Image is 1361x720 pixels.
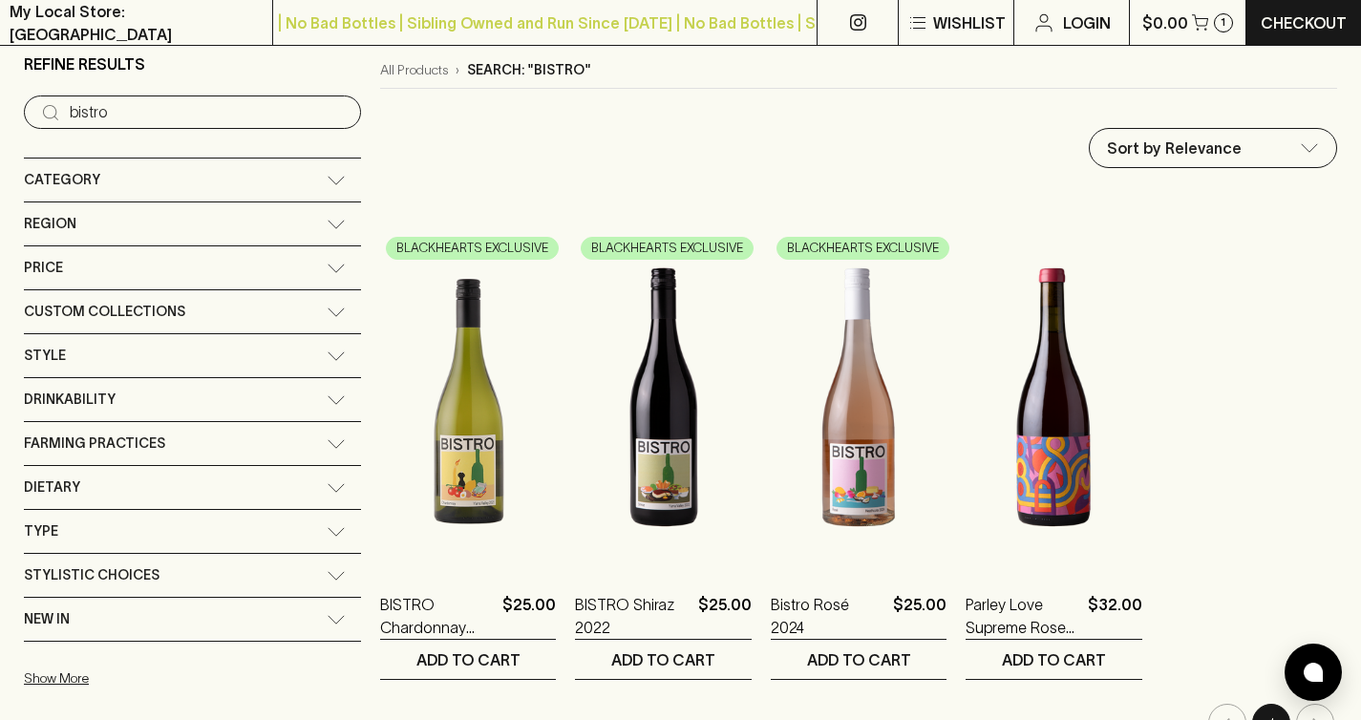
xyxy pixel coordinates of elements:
button: ADD TO CART [966,640,1141,679]
a: Bistro Rosé 2024 [771,593,885,639]
span: Price [24,256,63,280]
span: Drinkability [24,388,116,412]
img: bubble-icon [1304,663,1323,682]
a: All Products [380,60,448,80]
span: Region [24,212,76,236]
div: Price [24,246,361,289]
p: Login [1063,11,1111,34]
button: ADD TO CART [575,640,751,679]
img: Bistro Rosé 2024 [771,230,946,564]
img: BISTRO Shiraz 2022 [575,230,751,564]
button: ADD TO CART [380,640,556,679]
div: Region [24,202,361,245]
button: ADD TO CART [771,640,946,679]
a: Parley Love Supreme Rose 2024 [966,593,1079,639]
button: Show More [24,659,274,698]
img: BISTRO Chardonnay 2022 [380,230,556,564]
p: Checkout [1261,11,1347,34]
p: Wishlist [933,11,1006,34]
div: Drinkability [24,378,361,421]
span: Custom Collections [24,300,185,324]
div: Stylistic Choices [24,554,361,597]
span: New In [24,607,70,631]
span: Dietary [24,476,80,499]
p: ADD TO CART [807,648,911,671]
p: › [456,60,459,80]
img: Parley Love Supreme Rose 2024 [966,230,1141,564]
p: Refine Results [24,53,145,75]
p: ADD TO CART [416,648,521,671]
div: Style [24,334,361,377]
p: 1 [1221,17,1225,28]
div: New In [24,598,361,641]
div: Farming Practices [24,422,361,465]
p: Sort by Relevance [1107,137,1242,159]
a: BISTRO Chardonnay 2022 [380,593,495,639]
a: BISTRO Shiraz 2022 [575,593,690,639]
div: Dietary [24,466,361,509]
input: Try “Pinot noir” [70,97,346,128]
span: Style [24,344,66,368]
div: Custom Collections [24,290,361,333]
p: $0.00 [1142,11,1188,34]
span: Stylistic Choices [24,563,159,587]
p: ADD TO CART [1002,648,1106,671]
div: Type [24,510,361,553]
p: ADD TO CART [611,648,715,671]
span: Category [24,168,100,192]
p: Search: "bistro" [467,60,591,80]
p: $25.00 [698,593,752,639]
div: Sort by Relevance [1090,129,1336,167]
p: $25.00 [502,593,556,639]
span: Type [24,519,58,543]
span: Farming Practices [24,432,165,455]
div: Category [24,159,361,201]
p: $25.00 [893,593,946,639]
p: $32.00 [1088,593,1142,639]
